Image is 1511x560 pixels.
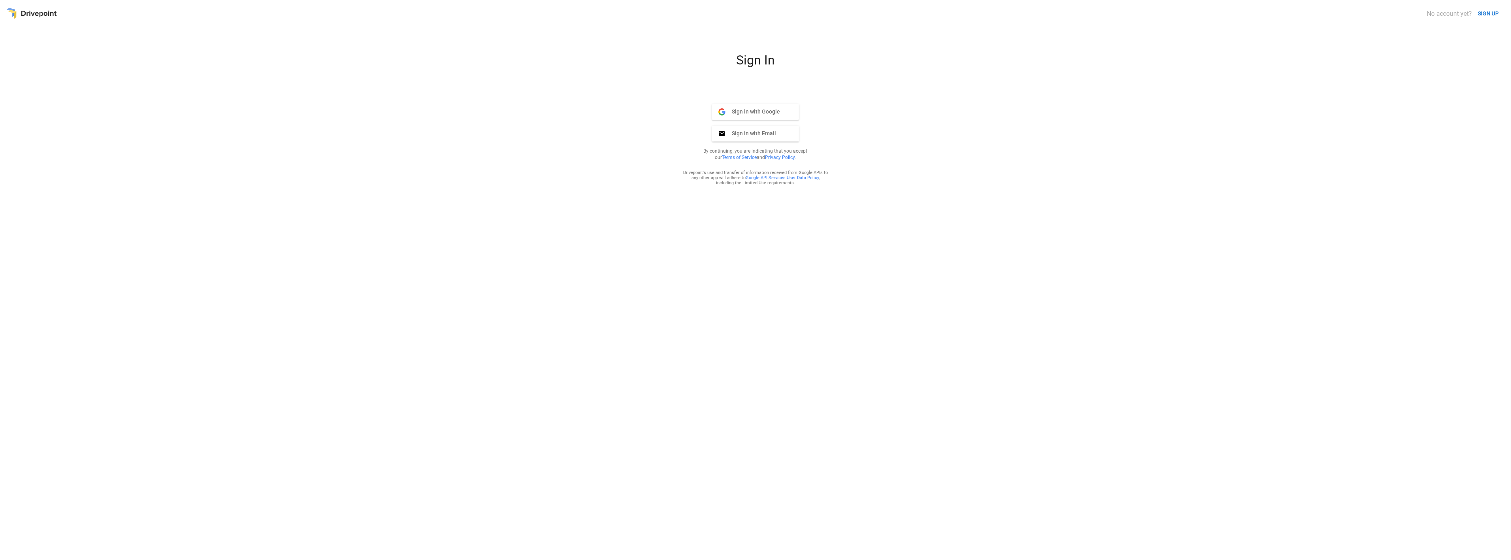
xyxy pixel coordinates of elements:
button: Sign in with Email [712,126,799,142]
div: No account yet? [1427,10,1472,17]
span: Sign in with Google [725,108,780,115]
button: Sign in with Google [712,104,799,120]
div: Drivepoint's use and transfer of information received from Google APIs to any other app will adhe... [683,170,828,185]
a: Google API Services User Data Policy [746,175,819,180]
a: Terms of Service [722,155,757,160]
a: Privacy Policy [765,155,795,160]
button: SIGN UP [1475,6,1502,21]
span: Sign in with Email [725,130,776,137]
p: By continuing, you are indicating that you accept our and . [694,148,817,161]
div: Sign In [661,53,850,74]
